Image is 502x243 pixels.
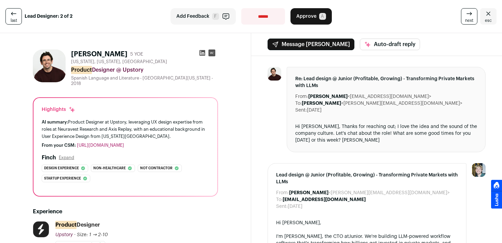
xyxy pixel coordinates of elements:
h2: Finch [42,154,56,162]
div: Hi [PERSON_NAME], [276,219,458,226]
span: From your CSM: [42,143,76,147]
b: [PERSON_NAME] [289,190,328,195]
a: next [461,8,477,25]
span: AI summary: [42,120,68,124]
img: 9fd87afa6ddc07caef9eb91719855bc85cd717a9dc25a66851d79aad648f7671 [33,221,49,237]
h2: Experience [33,208,218,216]
span: next [465,18,473,23]
img: 365c3e7c9126d7cfdd2f8b5c649b969da9c26adc7a5a1237cf7e001cac2f7302.jpg [33,49,66,82]
dd: [DATE] [307,107,322,114]
dd: <[PERSON_NAME][EMAIL_ADDRESS][DOMAIN_NAME]> [302,100,462,107]
dd: <[PERSON_NAME][EMAIL_ADDRESS][DOMAIN_NAME]> [289,189,450,196]
b: [EMAIL_ADDRESS][DOMAIN_NAME] [283,197,366,202]
span: F [212,13,219,20]
span: A [319,13,326,20]
div: Spanish Language and Literature - [GEOGRAPHIC_DATA][US_STATE] - 2018 [71,75,218,86]
dd: [DATE] [288,203,302,210]
dt: To: [276,196,283,203]
b: [PERSON_NAME] [302,101,341,106]
span: Startup experience [44,175,81,182]
dt: To: [295,100,302,107]
span: · Size: 1 → 2-10 [74,232,108,237]
dt: From: [295,93,308,100]
a: Junior [349,234,362,239]
button: Add Feedback F [171,8,236,25]
button: Message [PERSON_NAME] [268,39,354,50]
b: [PERSON_NAME] [308,94,348,99]
span: esc [485,18,492,23]
dt: From: [276,189,289,196]
img: 6494470-medium_jpg [472,163,486,177]
a: [URL][DOMAIN_NAME] [77,143,124,147]
span: Not contractor [140,165,173,172]
span: Re: Lead design @ Junior (Profitable, Growing) - Transforming Private Markets with LLMs [295,75,477,89]
strong: Lead Designer: 2 of 2 [25,13,72,20]
span: Design experience [44,165,79,172]
span: last [11,18,17,23]
span: Add Feedback [176,13,209,20]
div: Product Designer at Upstory, leveraging UX design expertise from roles at Neuravest Research and ... [42,118,209,140]
dt: Sent: [276,203,288,210]
span: Lead design @ Junior (Profitable, Growing) - Transforming Private Markets with LLMs [276,172,458,185]
button: Expand [59,155,74,160]
div: Designer [55,221,100,229]
div: Designer @ Upstory [71,66,218,74]
span: [US_STATE], [US_STATE], [GEOGRAPHIC_DATA] [71,59,167,65]
dd: <[EMAIL_ADDRESS][DOMAIN_NAME]> [308,93,431,100]
span: Upstory [55,232,73,237]
dt: Sent: [295,107,307,114]
div: Highlights [42,106,76,113]
button: Approve A [290,8,332,25]
h1: [PERSON_NAME] [71,49,127,59]
div: Hi [PERSON_NAME], Thanks for reaching out; I love the idea and the sound of the company culture. ... [295,123,477,144]
mark: Product [71,66,92,74]
img: 365c3e7c9126d7cfdd2f8b5c649b969da9c26adc7a5a1237cf7e001cac2f7302.jpg [268,67,281,81]
div: 5 YOE [130,51,143,58]
a: Close [480,8,497,25]
button: Auto-draft reply [360,39,420,50]
mark: Product [55,221,77,229]
a: last [5,8,22,25]
span: Non-healthcare [93,165,126,172]
span: Approve [296,13,316,20]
